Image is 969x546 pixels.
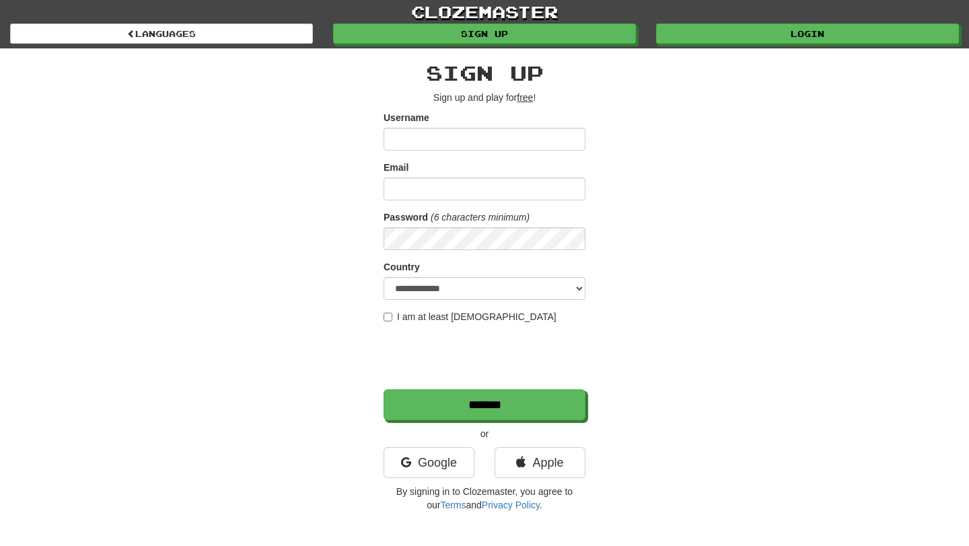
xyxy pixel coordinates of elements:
label: Password [384,210,428,224]
a: Terms [440,500,466,510]
a: Sign up [333,24,636,44]
label: Email [384,161,408,174]
label: Username [384,111,429,124]
a: Privacy Policy [482,500,540,510]
p: By signing in to Clozemaster, you agree to our and . [384,485,585,512]
h2: Sign up [384,62,585,84]
a: Login [656,24,959,44]
p: Sign up and play for ! [384,91,585,104]
label: I am at least [DEMOGRAPHIC_DATA] [384,310,557,323]
a: Languages [10,24,313,44]
em: (6 characters minimum) [431,212,530,223]
a: Google [384,447,474,478]
input: I am at least [DEMOGRAPHIC_DATA] [384,313,392,321]
a: Apple [495,447,585,478]
p: or [384,427,585,440]
u: free [517,92,533,103]
iframe: reCAPTCHA [384,330,588,383]
label: Country [384,260,420,274]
